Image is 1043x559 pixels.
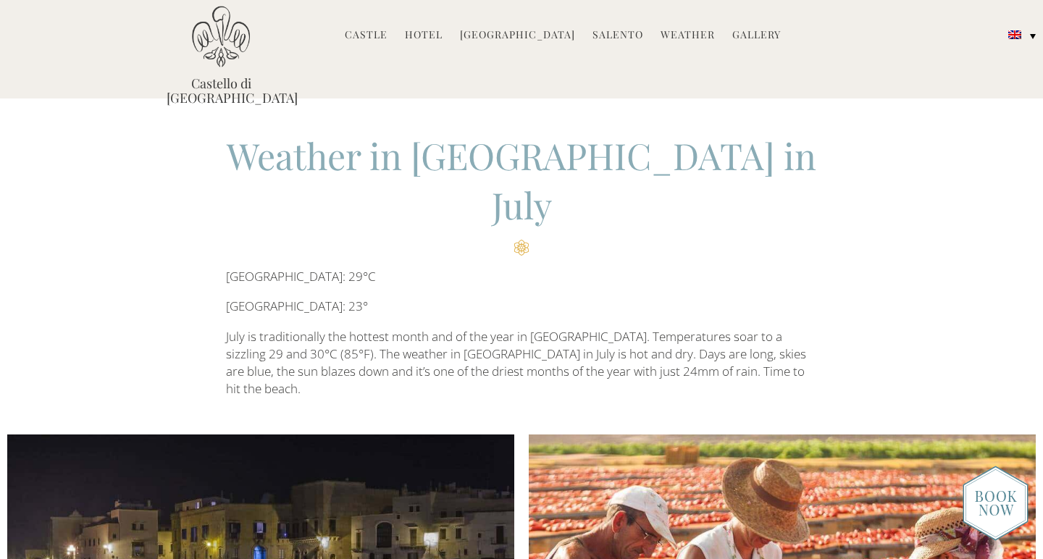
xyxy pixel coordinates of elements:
[405,28,443,44] a: Hotel
[732,28,781,44] a: Gallery
[167,76,275,105] a: Castello di [GEOGRAPHIC_DATA]
[226,131,818,256] h2: Weather in [GEOGRAPHIC_DATA] in July
[963,466,1029,541] img: new-booknow.png
[345,28,388,44] a: Castle
[226,298,818,315] p: [GEOGRAPHIC_DATA]: 23°
[192,6,250,67] img: Castello di Ugento
[661,28,715,44] a: Weather
[1008,30,1021,39] img: English
[460,28,575,44] a: [GEOGRAPHIC_DATA]
[592,28,643,44] a: Salento
[226,328,818,398] p: July is traditionally the hottest month and of the year in [GEOGRAPHIC_DATA]. Temperatures soar t...
[226,268,818,285] p: [GEOGRAPHIC_DATA]: 29°C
